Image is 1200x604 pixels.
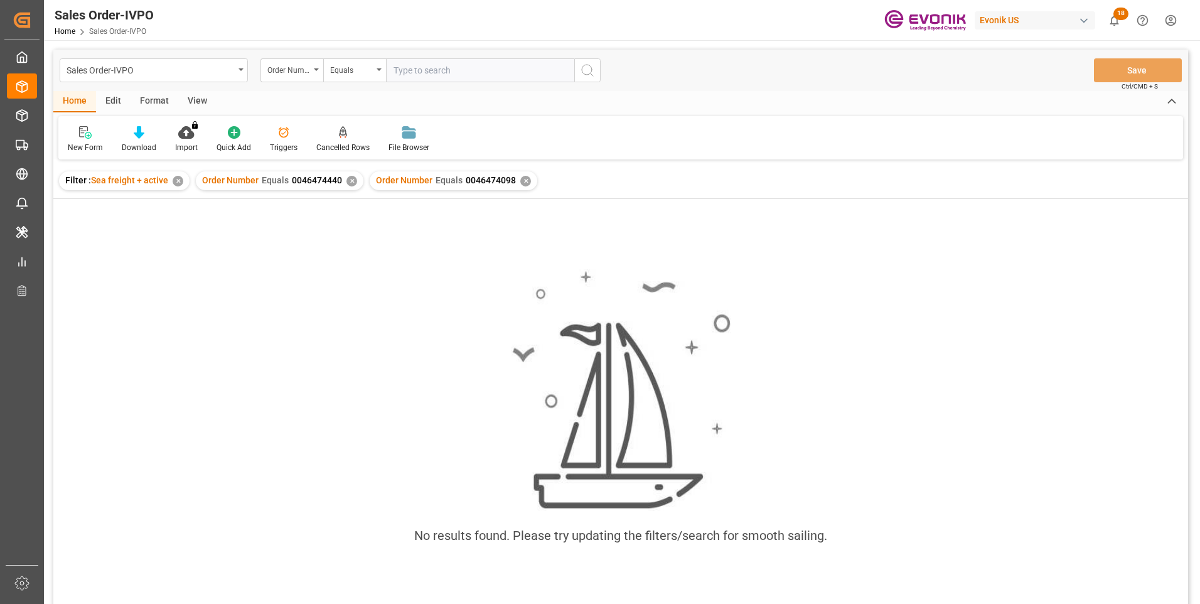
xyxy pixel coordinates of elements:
[122,142,156,153] div: Download
[520,176,531,186] div: ✕
[386,58,574,82] input: Type to search
[511,269,731,511] img: smooth_sailing.jpeg
[1122,82,1158,91] span: Ctrl/CMD + S
[1100,6,1128,35] button: show 18 new notifications
[466,175,516,185] span: 0046474098
[67,62,234,77] div: Sales Order-IVPO
[376,175,432,185] span: Order Number
[202,175,259,185] span: Order Number
[292,175,342,185] span: 0046474440
[262,175,289,185] span: Equals
[346,176,357,186] div: ✕
[436,175,463,185] span: Equals
[316,142,370,153] div: Cancelled Rows
[323,58,386,82] button: open menu
[55,6,154,24] div: Sales Order-IVPO
[270,142,297,153] div: Triggers
[173,176,183,186] div: ✕
[975,8,1100,32] button: Evonik US
[1113,8,1128,20] span: 18
[217,142,251,153] div: Quick Add
[1128,6,1157,35] button: Help Center
[96,91,131,112] div: Edit
[1094,58,1182,82] button: Save
[388,142,429,153] div: File Browser
[91,175,168,185] span: Sea freight + active
[414,526,827,545] div: No results found. Please try updating the filters/search for smooth sailing.
[260,58,323,82] button: open menu
[574,58,601,82] button: search button
[330,62,373,76] div: Equals
[68,142,103,153] div: New Form
[884,9,966,31] img: Evonik-brand-mark-Deep-Purple-RGB.jpeg_1700498283.jpeg
[65,175,91,185] span: Filter :
[55,27,75,36] a: Home
[53,91,96,112] div: Home
[267,62,310,76] div: Order Number
[131,91,178,112] div: Format
[60,58,248,82] button: open menu
[178,91,217,112] div: View
[975,11,1095,30] div: Evonik US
